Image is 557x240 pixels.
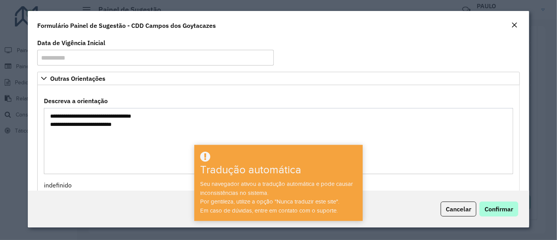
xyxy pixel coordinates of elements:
[50,75,105,82] font: Outras Orientações
[37,72,520,85] a: Outras Orientações
[44,181,72,189] font: indefinido
[485,205,513,213] font: Confirmar
[200,207,338,214] font: Em caso de dúvidas, entre em contato com o suporte.
[200,164,301,176] font: Tradução automática
[37,85,520,194] div: Outras Orientações
[446,205,471,213] font: Cancelar
[200,198,339,205] font: Por gentileza, utilize a opção "Nunca traduzir este site".
[37,39,105,47] font: Data de Vigência Inicial
[509,20,520,31] button: Fechar
[479,202,518,216] button: Confirmar
[200,181,353,196] font: Seu navegador ativou a tradução automática e pode causar inconsistências no sistema.
[441,202,476,216] button: Cancelar
[511,22,517,28] em: Fechar
[44,97,108,105] font: Descreva a orientação
[37,22,216,29] font: Formulário Painel de Sugestão - CDD Campos dos Goytacazes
